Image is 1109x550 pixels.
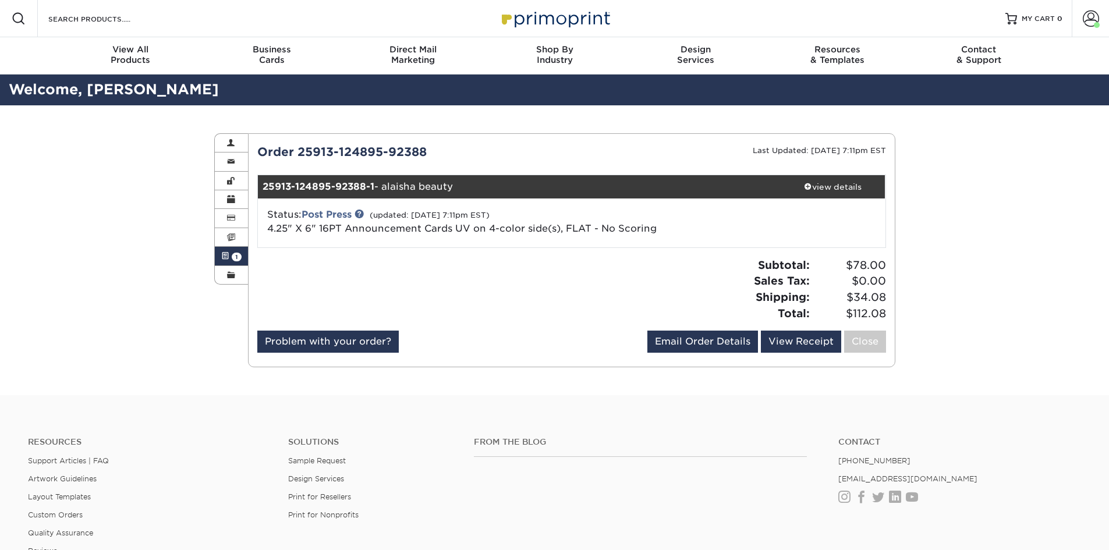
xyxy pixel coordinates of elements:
[257,331,399,353] a: Problem with your order?
[267,223,657,234] a: 4.25" X 6" 16PT Announcement Cards UV on 4-color side(s), FLAT - No Scoring
[1057,15,1062,23] span: 0
[908,44,1050,65] div: & Support
[28,528,93,537] a: Quality Assurance
[28,456,109,465] a: Support Articles | FAQ
[288,437,456,447] h4: Solutions
[28,474,97,483] a: Artwork Guidelines
[838,474,977,483] a: [EMAIL_ADDRESS][DOMAIN_NAME]
[484,44,625,55] span: Shop By
[908,44,1050,55] span: Contact
[813,306,886,322] span: $112.08
[201,44,342,65] div: Cards
[288,510,359,519] a: Print for Nonprofits
[813,257,886,274] span: $78.00
[288,492,351,501] a: Print for Resellers
[263,181,374,192] strong: 25913-124895-92388-1
[47,12,161,26] input: SEARCH PRODUCTS.....
[258,175,781,198] div: - alaisha beauty
[484,44,625,65] div: Industry
[302,209,352,220] a: Post Press
[288,456,346,465] a: Sample Request
[767,44,908,65] div: & Templates
[844,331,886,353] a: Close
[484,37,625,74] a: Shop ByIndustry
[232,253,242,261] span: 1
[1022,14,1055,24] span: MY CART
[60,44,201,55] span: View All
[342,37,484,74] a: Direct MailMarketing
[754,274,810,287] strong: Sales Tax:
[28,437,271,447] h4: Resources
[753,146,886,155] small: Last Updated: [DATE] 7:11pm EST
[761,331,841,353] a: View Receipt
[625,37,767,74] a: DesignServices
[767,44,908,55] span: Resources
[342,44,484,55] span: Direct Mail
[647,331,758,353] a: Email Order Details
[497,6,613,31] img: Primoprint
[625,44,767,65] div: Services
[60,37,201,74] a: View AllProducts
[474,437,807,447] h4: From the Blog
[908,37,1050,74] a: Contact& Support
[758,258,810,271] strong: Subtotal:
[215,247,249,265] a: 1
[249,143,572,161] div: Order 25913-124895-92388
[625,44,767,55] span: Design
[756,290,810,303] strong: Shipping:
[201,37,342,74] a: BusinessCards
[838,456,910,465] a: [PHONE_NUMBER]
[838,437,1081,447] a: Contact
[813,289,886,306] span: $34.08
[813,273,886,289] span: $0.00
[288,474,344,483] a: Design Services
[781,181,885,193] div: view details
[370,211,490,219] small: (updated: [DATE] 7:11pm EST)
[778,307,810,320] strong: Total:
[60,44,201,65] div: Products
[28,510,83,519] a: Custom Orders
[28,492,91,501] a: Layout Templates
[258,208,676,236] div: Status:
[342,44,484,65] div: Marketing
[781,175,885,198] a: view details
[767,37,908,74] a: Resources& Templates
[201,44,342,55] span: Business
